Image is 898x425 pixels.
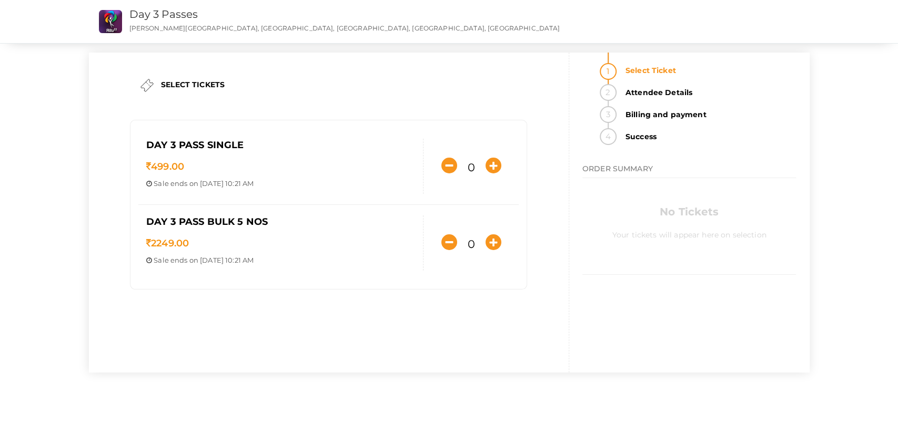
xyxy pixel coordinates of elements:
[660,205,719,218] b: No Tickets
[129,24,579,33] p: [PERSON_NAME][GEOGRAPHIC_DATA], [GEOGRAPHIC_DATA], [GEOGRAPHIC_DATA], [GEOGRAPHIC_DATA], [GEOGRAP...
[612,222,766,240] label: Your tickets will appear here on selection
[582,164,653,173] span: ORDER SUMMARY
[619,62,796,79] strong: Select Ticket
[619,106,796,123] strong: Billing and payment
[154,179,169,188] span: Sale
[161,79,225,90] label: SELECT TICKETS
[146,179,415,189] p: ends on [DATE] 10:21 AM
[140,79,154,92] img: ticket.png
[146,216,268,227] span: Day 3 Pass Bulk 5 nos
[619,84,796,101] strong: Attendee Details
[146,161,184,172] span: 499.00
[146,255,415,265] p: ends on [DATE] 10:21 AM
[619,128,796,145] strong: Success
[129,8,198,20] a: Day 3 Passes
[146,139,244,151] span: Day 3 Pass Single
[154,256,169,264] span: Sale
[99,10,122,33] img: QIXHCOCG_small.png
[146,237,189,249] span: 2249.00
